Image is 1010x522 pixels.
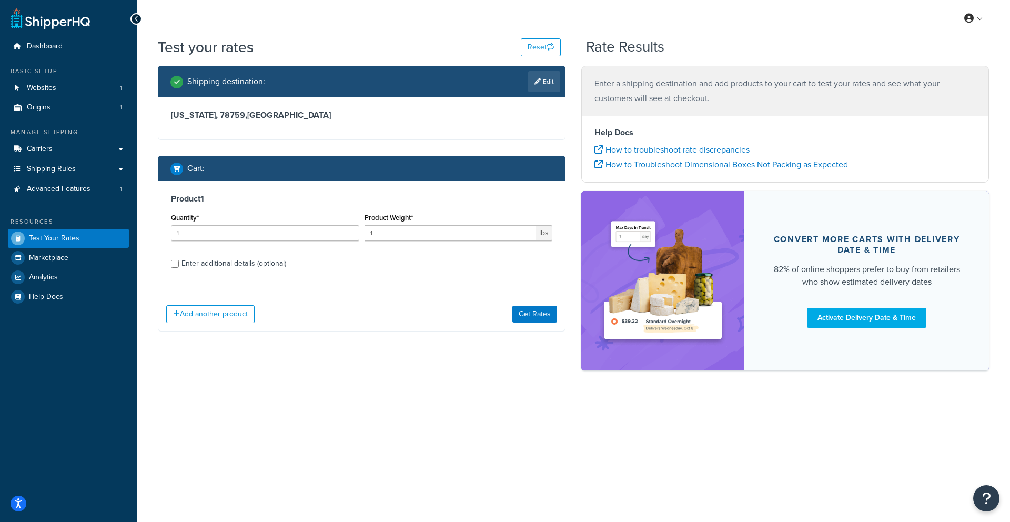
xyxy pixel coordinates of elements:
a: Carriers [8,139,129,159]
span: Websites [27,84,56,93]
a: Advanced Features1 [8,179,129,199]
div: Basic Setup [8,67,129,76]
span: Analytics [29,273,58,282]
h2: Cart : [187,164,205,173]
img: feature-image-ddt-36eae7f7280da8017bfb280eaccd9c446f90b1fe08728e4019434db127062ab4.png [597,207,729,355]
div: Manage Shipping [8,128,129,137]
span: Shipping Rules [27,165,76,174]
button: Get Rates [512,306,557,323]
h2: Rate Results [586,39,664,55]
div: Convert more carts with delivery date & time [770,234,964,255]
span: Dashboard [27,42,63,51]
div: Enter additional details (optional) [181,256,286,271]
div: Resources [8,217,129,226]
a: Websites1 [8,78,129,98]
div: 82% of online shoppers prefer to buy from retailers who show estimated delivery dates [770,263,964,288]
input: 0 [171,225,359,241]
label: Quantity* [171,214,199,222]
span: Advanced Features [27,185,90,194]
a: Marketplace [8,248,129,267]
a: Analytics [8,268,129,287]
button: Reset [521,38,561,56]
span: Carriers [27,145,53,154]
h1: Test your rates [158,37,254,57]
button: Open Resource Center [973,485,999,511]
h4: Help Docs [594,126,976,139]
span: 1 [120,185,122,194]
a: Dashboard [8,37,129,56]
span: Marketplace [29,254,68,263]
span: lbs [536,225,552,241]
button: Add another product [166,305,255,323]
label: Product Weight* [365,214,413,222]
h2: Shipping destination : [187,77,265,86]
a: Help Docs [8,287,129,306]
a: Test Your Rates [8,229,129,248]
a: Origins1 [8,98,129,117]
a: Shipping Rules [8,159,129,179]
span: 1 [120,103,122,112]
p: Enter a shipping destination and add products to your cart to test your rates and see what your c... [594,76,976,106]
li: Advanced Features [8,179,129,199]
span: Origins [27,103,50,112]
a: How to Troubleshoot Dimensional Boxes Not Packing as Expected [594,158,848,170]
h3: Product 1 [171,194,552,204]
span: Help Docs [29,293,63,302]
li: Origins [8,98,129,117]
input: 0.00 [365,225,537,241]
li: Websites [8,78,129,98]
a: Edit [528,71,560,92]
h3: [US_STATE], 78759 , [GEOGRAPHIC_DATA] [171,110,552,121]
span: Test Your Rates [29,234,79,243]
a: How to troubleshoot rate discrepancies [594,144,750,156]
span: 1 [120,84,122,93]
input: Enter additional details (optional) [171,260,179,268]
a: Activate Delivery Date & Time [807,308,926,328]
